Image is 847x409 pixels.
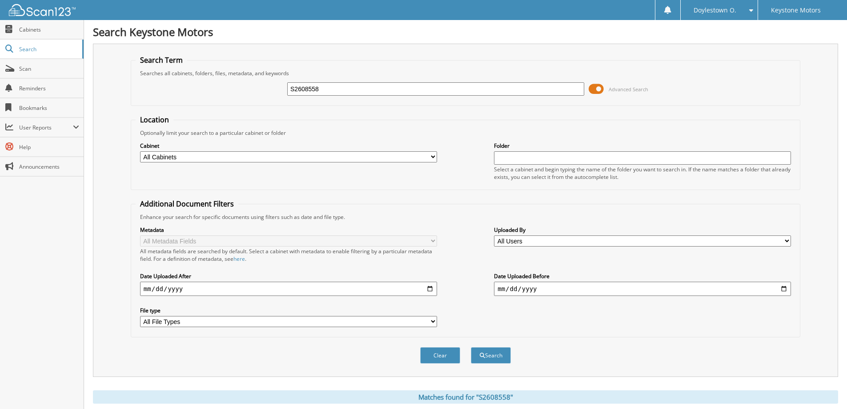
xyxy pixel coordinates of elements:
[136,69,795,77] div: Searches all cabinets, folders, files, metadata, and keywords
[771,8,821,13] span: Keystone Motors
[9,4,76,16] img: scan123-logo-white.svg
[694,8,736,13] span: Doylestown O.
[93,24,838,39] h1: Search Keystone Motors
[19,143,79,151] span: Help
[136,115,173,125] legend: Location
[19,85,79,92] span: Reminders
[19,45,78,53] span: Search
[19,104,79,112] span: Bookmarks
[140,282,437,296] input: start
[140,226,437,234] label: Metadata
[19,163,79,170] span: Announcements
[136,55,187,65] legend: Search Term
[494,142,791,150] label: Folder
[494,166,791,181] div: Select a cabinet and begin typing the name of the folder you want to search in. If the name match...
[136,129,795,137] div: Optionally limit your search to a particular cabinet or folder
[140,272,437,280] label: Date Uploaded After
[494,226,791,234] label: Uploaded By
[233,255,245,263] a: here
[136,213,795,221] div: Enhance your search for specific documents using filters such as date and file type.
[494,282,791,296] input: end
[19,65,79,73] span: Scan
[494,272,791,280] label: Date Uploaded Before
[471,347,511,364] button: Search
[420,347,460,364] button: Clear
[140,247,437,263] div: All metadata fields are searched by default. Select a cabinet with metadata to enable filtering b...
[609,86,648,93] span: Advanced Search
[140,142,437,150] label: Cabinet
[140,307,437,314] label: File type
[19,26,79,33] span: Cabinets
[19,124,73,131] span: User Reports
[93,390,838,404] div: Matches found for "S2608558"
[136,199,238,209] legend: Additional Document Filters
